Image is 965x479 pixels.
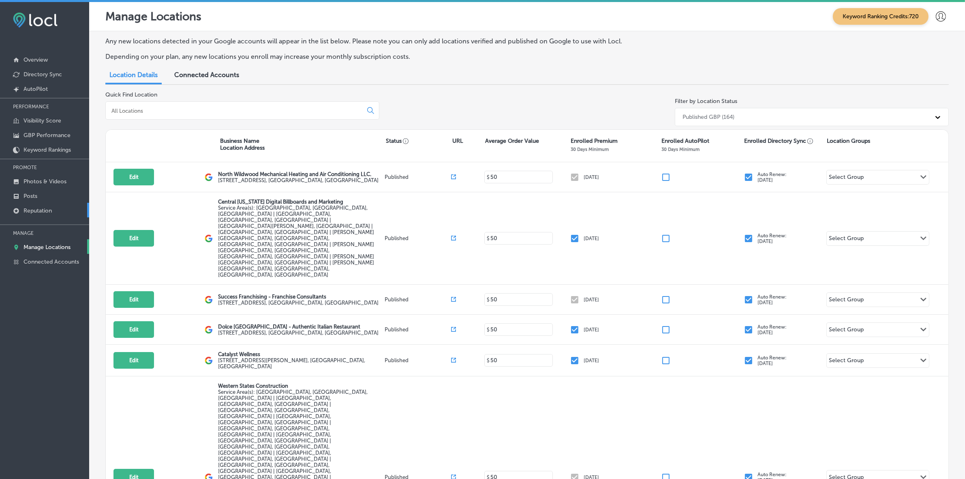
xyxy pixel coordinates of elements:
[205,326,213,334] img: logo
[105,91,157,98] label: Quick Find Location
[24,86,48,92] p: AutoPilot
[829,235,864,244] div: Select Group
[113,169,154,185] button: Edit
[174,71,239,79] span: Connected Accounts
[24,56,48,63] p: Overview
[829,296,864,305] div: Select Group
[205,296,213,304] img: logo
[218,294,379,300] p: Success Franchising - Franchise Consultants
[113,230,154,247] button: Edit
[487,297,490,303] p: $
[24,117,61,124] p: Visibility Score
[385,296,451,303] p: Published
[218,205,374,278] span: Orlando, FL, USA | Kissimmee, FL, USA | Meadow Woods, FL 32824, USA | Hunters Creek, FL 32837, US...
[757,324,787,335] p: Auto Renew: [DATE]
[218,357,383,369] label: [STREET_ADDRESS][PERSON_NAME] , [GEOGRAPHIC_DATA], [GEOGRAPHIC_DATA]
[744,137,813,144] p: Enrolled Directory Sync
[220,137,265,151] p: Business Name Location Address
[584,297,599,303] p: [DATE]
[24,178,66,185] p: Photos & Videos
[487,327,490,333] p: $
[24,193,37,200] p: Posts
[113,291,154,308] button: Edit
[675,98,737,105] label: Filter by Location Status
[661,137,709,144] p: Enrolled AutoPilot
[829,174,864,183] div: Select Group
[24,71,62,78] p: Directory Sync
[24,244,71,251] p: Manage Locations
[205,234,213,243] img: logo
[829,326,864,335] div: Select Group
[218,177,379,183] label: [STREET_ADDRESS] , [GEOGRAPHIC_DATA], [GEOGRAPHIC_DATA]
[385,235,451,241] p: Published
[105,10,201,23] p: Manage Locations
[757,233,787,244] p: Auto Renew: [DATE]
[105,37,654,45] p: Any new locations detected in your Google accounts will appear in the list below. Please note you...
[385,326,451,333] p: Published
[584,358,599,363] p: [DATE]
[487,236,490,241] p: $
[661,146,700,152] p: 30 Days Minimum
[218,324,379,330] p: Dolce [GEOGRAPHIC_DATA] - Authentic Italian Restaurant
[385,174,451,180] p: Published
[24,258,79,265] p: Connected Accounts
[218,171,379,177] p: North Wildwood Mechanical Heating and Air Conditioning LLC.
[757,172,787,183] p: Auto Renew: [DATE]
[584,327,599,333] p: [DATE]
[105,53,654,60] p: Depending on your plan, any new locations you enroll may increase your monthly subscription costs.
[113,352,154,369] button: Edit
[13,13,58,28] img: fda3e92497d09a02dc62c9cd864e3231.png
[757,355,787,366] p: Auto Renew: [DATE]
[205,173,213,181] img: logo
[218,199,383,205] p: Central [US_STATE] Digital Billboards and Marketing
[452,137,463,144] p: URL
[485,137,539,144] p: Average Order Value
[829,357,864,366] div: Select Group
[487,174,490,180] p: $
[109,71,158,79] span: Location Details
[487,358,490,363] p: $
[833,8,929,25] span: Keyword Ranking Credits: 720
[24,146,71,153] p: Keyword Rankings
[218,383,383,389] p: Western States Construction
[386,137,452,144] p: Status
[571,146,609,152] p: 30 Days Minimum
[584,236,599,241] p: [DATE]
[113,321,154,338] button: Edit
[683,114,734,120] div: Published GBP (164)
[218,300,379,306] label: [STREET_ADDRESS] , [GEOGRAPHIC_DATA], [GEOGRAPHIC_DATA]
[584,174,599,180] p: [DATE]
[757,294,787,305] p: Auto Renew: [DATE]
[24,207,52,214] p: Reputation
[218,351,383,357] p: Catalyst Wellness
[385,357,451,363] p: Published
[827,137,870,144] p: Location Groups
[205,357,213,365] img: logo
[571,137,618,144] p: Enrolled Premium
[111,107,361,114] input: All Locations
[24,132,71,139] p: GBP Performance
[218,330,379,336] label: [STREET_ADDRESS] , [GEOGRAPHIC_DATA], [GEOGRAPHIC_DATA]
